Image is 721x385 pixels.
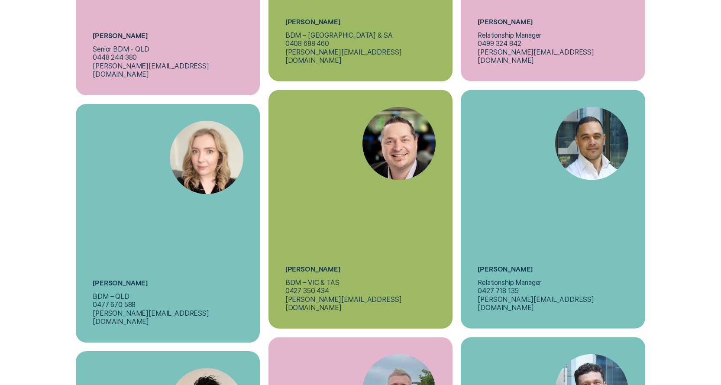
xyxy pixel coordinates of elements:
p: 0427 718 135 [478,287,518,295]
p: [PERSON_NAME][EMAIL_ADDRESS][DOMAIN_NAME] [93,62,243,79]
p: BDM – [GEOGRAPHIC_DATA] & SA [285,31,393,39]
p: [PERSON_NAME][EMAIL_ADDRESS][DOMAIN_NAME] [285,48,436,65]
p: [PERSON_NAME][EMAIL_ADDRESS][DOMAIN_NAME] [285,295,436,312]
p: 0477 670 588 [93,301,136,309]
p: [PERSON_NAME][EMAIL_ADDRESS][DOMAIN_NAME] [478,48,628,65]
h5: [PERSON_NAME] [93,31,148,40]
p: Senior BDM - QLD [93,45,149,53]
h5: [PERSON_NAME] [478,17,533,26]
p: 0427 350 434 [285,287,329,295]
p: 0448 244 380 [93,53,137,61]
h5: [PERSON_NAME] [93,278,148,287]
p: Relationship Manager [478,31,541,39]
p: [PERSON_NAME][EMAIL_ADDRESS][DOMAIN_NAME] [93,309,243,326]
p: BDM – QLD [93,292,129,301]
p: 0408 688 460 [285,39,329,48]
p: Relationship Manager [478,278,541,286]
p: BDM – VIC & TAS [285,278,339,286]
h5: [PERSON_NAME] [285,264,340,273]
p: [PERSON_NAME][EMAIL_ADDRESS][DOMAIN_NAME] [478,295,628,312]
p: 0499 324 842 [478,39,521,48]
h5: [PERSON_NAME] [478,264,533,273]
h5: [PERSON_NAME] [285,17,340,26]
